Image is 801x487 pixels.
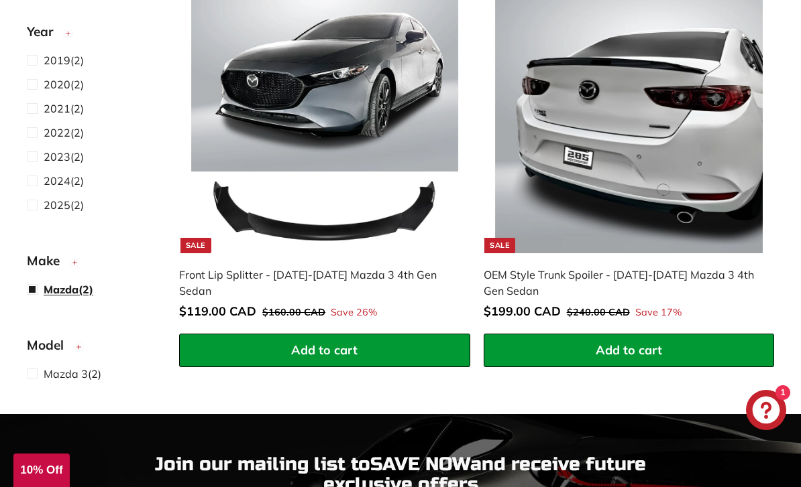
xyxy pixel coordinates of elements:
[44,149,84,165] span: (2)
[27,332,158,365] button: Model
[44,283,78,296] span: Mazda
[742,390,790,433] inbox-online-store-chat: Shopify online store chat
[44,100,84,117] span: (2)
[484,238,515,253] div: Sale
[27,336,74,355] span: Model
[44,174,70,188] span: 2024
[291,342,358,358] span: Add to cart
[331,305,377,320] span: Save 26%
[44,78,70,91] span: 2020
[27,251,70,271] span: Make
[484,334,774,367] button: Add to cart
[567,306,630,318] span: $240.00 CAD
[27,18,158,52] button: Year
[44,197,84,213] span: (2)
[635,305,682,320] span: Save 17%
[44,76,84,92] span: (2)
[20,464,62,476] span: 10% Off
[484,267,761,299] div: OEM Style Trunk Spoiler - [DATE]-[DATE] Mazda 3 4th Gen Sedan
[370,453,470,476] strong: SAVE NOW
[596,342,662,358] span: Add to cart
[44,150,70,163] span: 2023
[27,247,158,281] button: Make
[44,198,70,212] span: 2025
[179,303,256,319] span: $119.00 CAD
[262,306,325,318] span: $160.00 CAD
[44,54,70,67] span: 2019
[179,334,470,367] button: Add to cart
[13,454,70,487] div: 10% Off
[44,281,93,297] span: (2)
[179,267,456,299] div: Front Lip Splitter - [DATE]-[DATE] Mazda 3 4th Gen Sedan
[484,303,561,319] span: $199.00 CAD
[44,173,84,189] span: (2)
[44,366,101,382] span: (2)
[44,126,70,139] span: 2022
[44,125,84,141] span: (2)
[27,22,63,42] span: Year
[44,52,84,68] span: (2)
[44,367,88,380] span: Mazda 3
[180,238,211,253] div: Sale
[44,102,70,115] span: 2021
